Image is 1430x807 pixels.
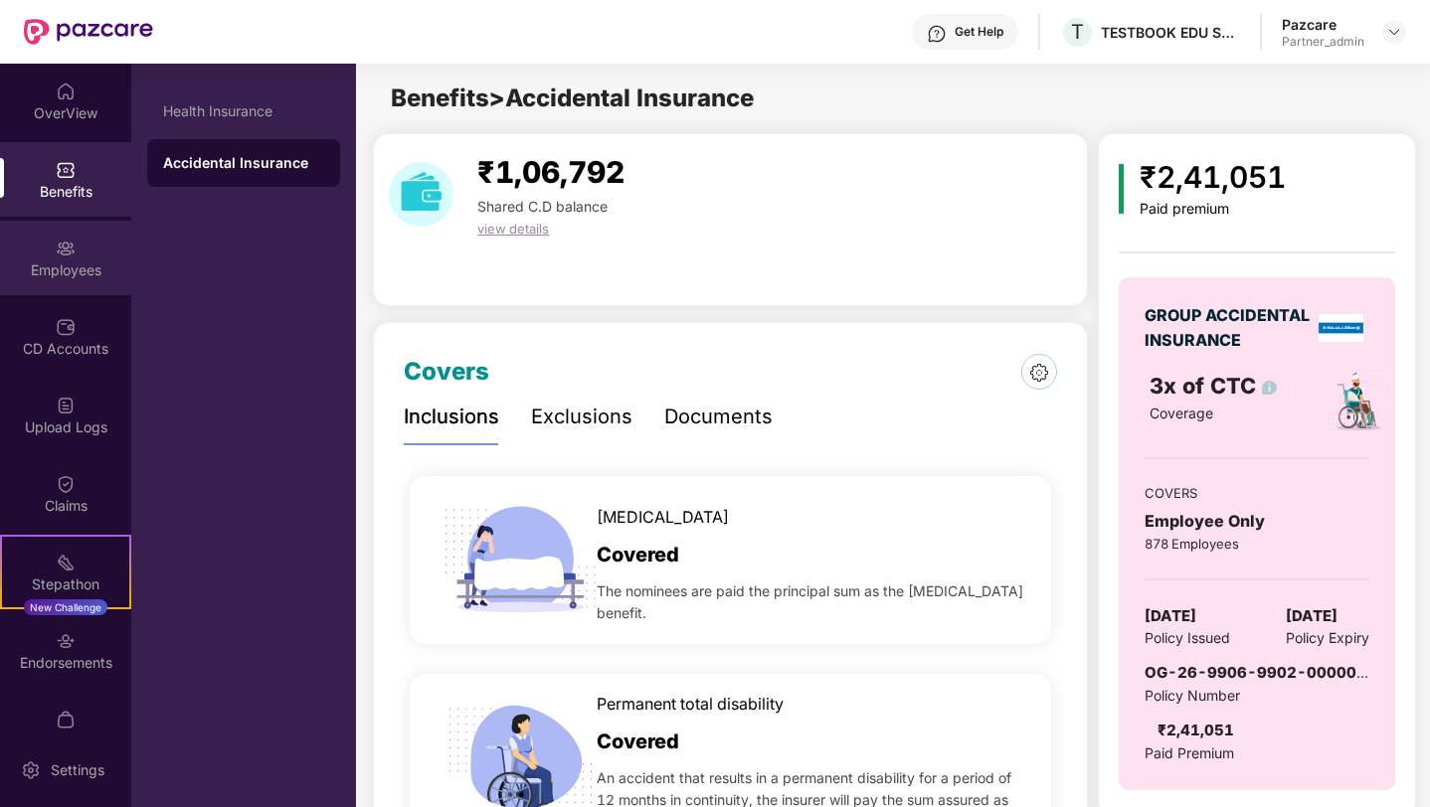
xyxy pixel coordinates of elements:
span: Benefits > Accidental Insurance [391,83,754,112]
span: 3x of CTC [1150,373,1277,399]
img: info [1262,381,1277,396]
img: svg+xml;base64,PHN2ZyBpZD0iQ2xhaW0iIHhtbG5zPSJodHRwOi8vd3d3LnczLm9yZy8yMDAwL3N2ZyIgd2lkdGg9IjIwIi... [56,474,76,494]
div: Inclusions [404,402,499,432]
div: Partner_admin [1282,34,1364,50]
span: Policy Number [1145,687,1240,704]
span: Covered [597,540,679,570]
div: Documents [664,402,773,432]
img: svg+xml;base64,PHN2ZyBpZD0iQmVuZWZpdHMiIHhtbG5zPSJodHRwOi8vd3d3LnczLm9yZy8yMDAwL3N2ZyIgd2lkdGg9Ij... [56,160,76,180]
img: insurerLogo [1319,314,1363,342]
img: svg+xml;base64,PHN2ZyBpZD0iSG9tZSIgeG1sbnM9Imh0dHA6Ly93d3cudzMub3JnLzIwMDAvc3ZnIiB3aWR0aD0iMjAiIG... [56,81,76,101]
img: svg+xml;base64,PHN2ZyBpZD0iRW1wbG95ZWVzIiB4bWxucz0iaHR0cDovL3d3dy53My5vcmcvMjAwMC9zdmciIHdpZHRoPS... [56,239,76,258]
div: New Challenge [24,599,107,615]
img: svg+xml;base64,PHN2ZyB4bWxucz0iaHR0cDovL3d3dy53My5vcmcvMjAwMC9zdmciIHdpZHRoPSIyMSIgaGVpZ2h0PSIyMC... [56,553,76,572]
img: svg+xml;base64,PHN2ZyBpZD0iRHJvcGRvd24tMzJ4MzIiIHhtbG5zPSJodHRwOi8vd3d3LnczLm9yZy8yMDAwL3N2ZyIgd2... [1386,24,1402,40]
img: download [389,162,453,227]
span: T [1071,20,1084,44]
span: Shared C.D balance [477,198,608,215]
span: view details [477,221,549,237]
div: Employee Only [1145,509,1369,534]
div: Health Insurance [163,103,324,119]
span: [DATE] [1286,604,1338,628]
div: Paid premium [1140,201,1286,218]
img: New Pazcare Logo [24,19,153,45]
span: Coverage [1150,404,1213,421]
img: policyIcon [1326,369,1390,433]
img: svg+xml;base64,PHN2ZyBpZD0iQ0RfQWNjb3VudHMiIGRhdGEtbmFtZT0iQ0QgQWNjb3VudHMiIHhtbG5zPSJodHRwOi8vd3... [56,317,76,337]
span: Covered [597,726,679,757]
div: ₹2,41,051 [1158,719,1234,742]
div: Get Help [955,24,1003,40]
span: Policy Issued [1145,627,1230,649]
div: COVERS [1145,483,1369,503]
img: svg+xml;base64,PHN2ZyBpZD0iSGVscC0zMngzMiIgeG1sbnM9Imh0dHA6Ly93d3cudzMub3JnLzIwMDAvc3ZnIiB3aWR0aD... [927,24,947,44]
img: icon [437,476,605,644]
img: svg+xml;base64,PHN2ZyBpZD0iRW5kb3JzZW1lbnRzIiB4bWxucz0iaHR0cDovL3d3dy53My5vcmcvMjAwMC9zdmciIHdpZH... [56,631,76,651]
span: The nominees are paid the principal sum as the [MEDICAL_DATA] benefit. [597,580,1024,624]
div: GROUP ACCIDENTAL INSURANCE [1145,303,1313,353]
img: svg+xml;base64,PHN2ZyBpZD0iVXBsb2FkX0xvZ3MiIGRhdGEtbmFtZT0iVXBsb2FkIExvZ3MiIHhtbG5zPSJodHRwOi8vd3... [56,396,76,415]
div: 878 Employees [1145,534,1369,554]
span: [MEDICAL_DATA] [597,505,729,530]
div: Settings [45,760,110,780]
span: Paid Premium [1145,742,1234,764]
div: ₹2,41,051 [1140,154,1286,201]
img: svg+xml;base64,PHN2ZyBpZD0iU2V0dGluZy0yMHgyMCIgeG1sbnM9Imh0dHA6Ly93d3cudzMub3JnLzIwMDAvc3ZnIiB3aW... [21,760,41,780]
div: Covers [404,353,489,391]
span: [DATE] [1145,604,1196,628]
span: OG-26-9906-9902-00000007 [1145,663,1386,682]
span: ₹1,06,792 [477,154,625,190]
div: Accidental Insurance [163,153,324,173]
div: Stepathon [2,574,129,594]
div: Exclusions [531,402,632,432]
img: icon [1119,164,1124,214]
img: svg+xml;base64,PHN2ZyBpZD0iTXlfT3JkZXJzIiBkYXRhLW5hbWU9Ik15IE9yZGVycyIgeG1sbnM9Imh0dHA6Ly93d3cudz... [56,710,76,729]
img: 6dce827fd94a5890c5f76efcf9a6403c.png [1030,364,1048,382]
span: Policy Expiry [1286,627,1369,649]
span: Permanent total disability [597,692,784,717]
div: TESTBOOK EDU SOLUTIONS PRIVATE LIMITED [1101,23,1240,42]
div: Pazcare [1282,15,1364,34]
